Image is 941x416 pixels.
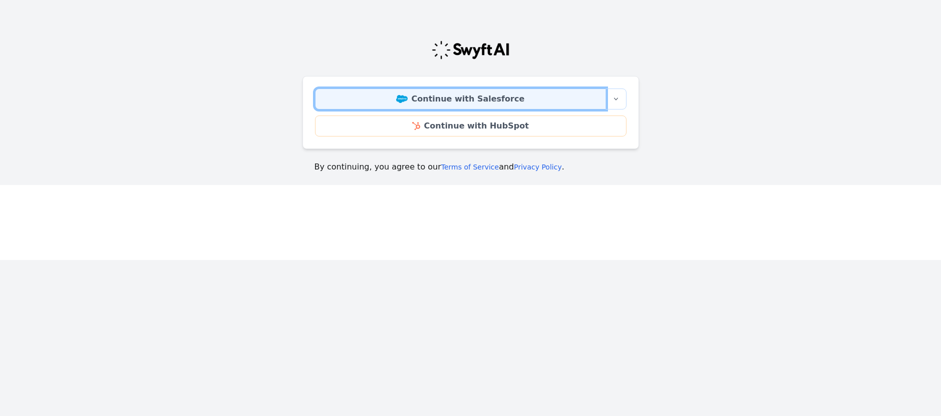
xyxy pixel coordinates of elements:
[315,115,626,136] a: Continue with HubSpot
[431,40,510,60] img: Swyft Logo
[315,161,627,173] p: By continuing, you agree to our and .
[315,88,606,109] a: Continue with Salesforce
[441,163,499,171] a: Terms of Service
[396,95,408,103] img: Salesforce
[514,163,561,171] a: Privacy Policy
[412,122,420,130] img: HubSpot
